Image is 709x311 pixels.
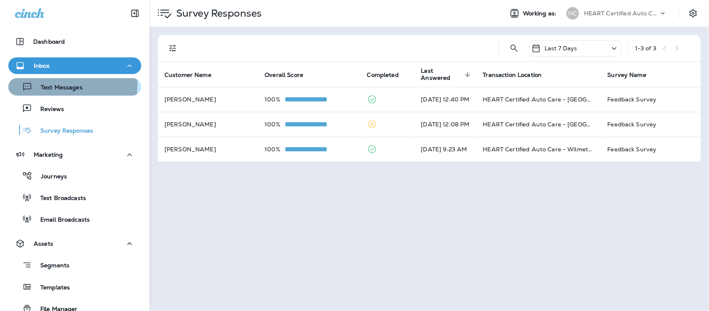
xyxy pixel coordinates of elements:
p: Text Messages [32,84,83,92]
p: Last 7 Days [545,45,577,52]
span: Completed [367,71,410,79]
span: Completed [367,72,399,79]
button: Journeys [8,167,141,185]
div: 1 - 3 of 3 [635,45,656,52]
button: Survey Responses [8,121,141,139]
button: Search Survey Responses [506,40,523,57]
button: Dashboard [8,33,141,50]
button: Text Broadcasts [8,189,141,206]
p: HEART Certified Auto Care [584,10,659,17]
p: Segments [32,262,69,270]
p: Inbox [34,62,49,69]
span: Transaction Location [483,71,553,79]
td: HEART Certified Auto Care - Wilmette [476,137,601,162]
p: Reviews [32,106,64,114]
p: Survey Responses [173,7,262,20]
span: Survey Name [608,72,647,79]
td: [PERSON_NAME] [158,112,258,137]
p: Dashboard [33,38,65,45]
p: Journeys [32,173,67,181]
span: Working as: [523,10,558,17]
button: Assets [8,235,141,252]
p: Assets [34,240,53,247]
td: [DATE] 12:08 PM [415,112,476,137]
span: Last Answered [421,67,462,81]
p: 100% [265,96,285,103]
p: Survey Responses [32,127,93,135]
td: Feedback Survey [601,87,701,112]
p: Marketing [34,151,63,158]
button: Filters [164,40,181,57]
td: [DATE] 9:23 AM [415,137,476,162]
button: Text Messages [8,78,141,96]
td: [DATE] 12:40 PM [415,87,476,112]
span: Transaction Location [483,72,542,79]
td: [PERSON_NAME] [158,87,258,112]
td: Feedback Survey [601,137,701,162]
span: Overall Score [265,71,314,79]
button: Collapse Sidebar [123,5,147,22]
button: Inbox [8,57,141,74]
button: Templates [8,278,141,296]
button: Marketing [8,146,141,163]
span: Survey Name [608,71,657,79]
span: Customer Name [164,71,222,79]
p: Templates [32,284,70,292]
td: HEART Certified Auto Care - [GEOGRAPHIC_DATA] [476,87,601,112]
p: 100% [265,121,285,128]
button: Email Broadcasts [8,210,141,228]
button: Reviews [8,100,141,117]
td: HEART Certified Auto Care - [GEOGRAPHIC_DATA] [476,112,601,137]
span: Last Answered [421,67,473,81]
span: Overall Score [265,72,303,79]
p: 100% [265,146,285,153]
span: Customer Name [164,72,211,79]
p: Email Broadcasts [32,216,90,224]
p: Text Broadcasts [32,195,86,202]
div: HC [567,7,579,20]
td: [PERSON_NAME] [158,137,258,162]
button: Settings [686,6,701,21]
td: Feedback Survey [601,112,701,137]
button: Segments [8,256,141,274]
